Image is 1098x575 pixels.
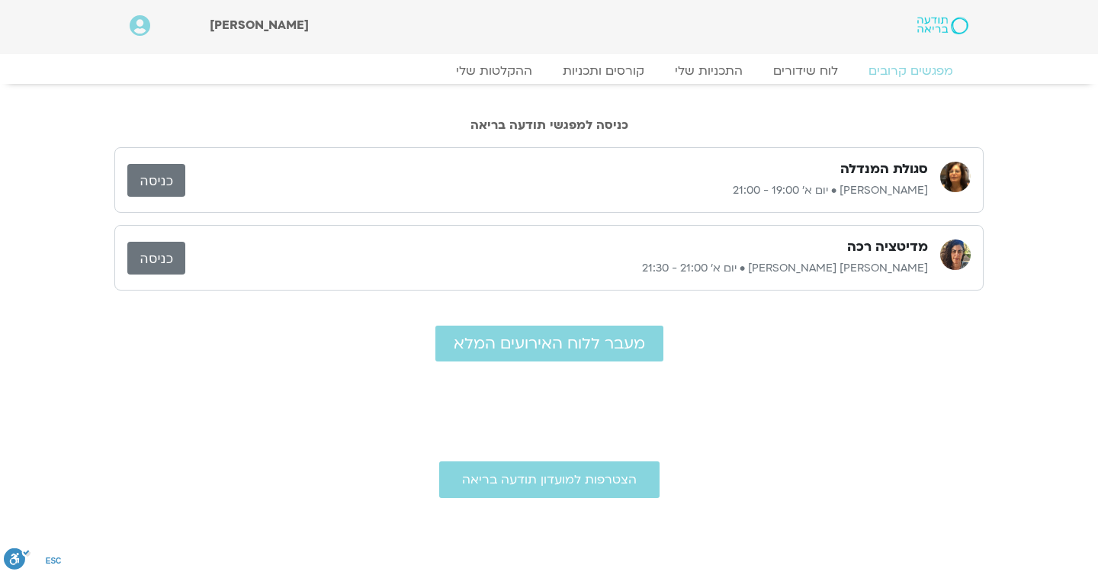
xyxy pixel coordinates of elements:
[185,259,928,278] p: [PERSON_NAME] [PERSON_NAME] • יום א׳ 21:00 - 21:30
[185,181,928,200] p: [PERSON_NAME] • יום א׳ 19:00 - 21:00
[127,242,185,275] a: כניסה
[462,473,637,487] span: הצטרפות למועדון תודעה בריאה
[130,63,968,79] nav: Menu
[758,63,853,79] a: לוח שידורים
[940,162,971,192] img: רונית הולנדר
[127,164,185,197] a: כניסה
[114,118,984,132] h2: כניסה למפגשי תודעה בריאה
[454,335,645,352] span: מעבר ללוח האירועים המלא
[847,238,928,256] h3: מדיטציה רכה
[853,63,968,79] a: מפגשים קרובים
[547,63,660,79] a: קורסים ותכניות
[439,461,660,498] a: הצטרפות למועדון תודעה בריאה
[210,17,309,34] span: [PERSON_NAME]
[840,160,928,178] h3: סגולת המנדלה
[435,326,663,361] a: מעבר ללוח האירועים המלא
[660,63,758,79] a: התכניות שלי
[940,239,971,270] img: סיון גל גוטמן
[441,63,547,79] a: ההקלטות שלי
